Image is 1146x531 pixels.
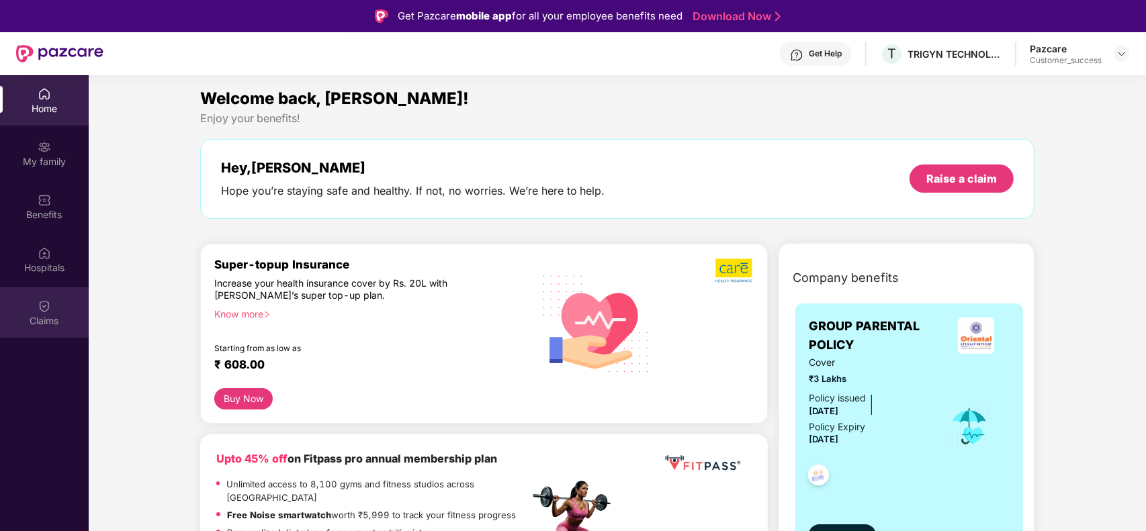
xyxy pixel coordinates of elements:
[214,358,516,374] div: ₹ 608.00
[809,434,838,444] span: [DATE]
[216,452,497,465] b: on Fitpass pro annual membership plan
[263,311,271,318] span: right
[532,258,660,388] img: svg+xml;base64,PHN2ZyB4bWxucz0iaHR0cDovL3d3dy53My5vcmcvMjAwMC9zdmciIHhtbG5zOnhsaW5rPSJodHRwOi8vd3...
[948,404,991,448] img: icon
[214,258,529,271] div: Super-topup Insurance
[216,452,288,465] b: Upto 45% off
[221,160,605,176] div: Hey, [PERSON_NAME]
[662,450,743,475] img: fppp.png
[214,388,273,409] button: Buy Now
[16,45,103,62] img: New Pazcare Logo
[214,308,521,318] div: Know more
[375,9,388,23] img: Logo
[200,89,469,108] span: Welcome back, [PERSON_NAME]!
[809,355,930,370] span: Cover
[38,246,51,260] img: svg+xml;base64,PHN2ZyBpZD0iSG9zcGl0YWxzIiB4bWxucz0iaHR0cDovL3d3dy53My5vcmcvMjAwMC9zdmciIHdpZHRoPS...
[793,269,899,287] span: Company benefits
[226,477,529,505] p: Unlimited access to 8,100 gyms and fitness studios across [GEOGRAPHIC_DATA]
[221,184,605,198] div: Hope you’re staying safe and healthy. If not, no worries. We’re here to help.
[214,343,472,352] div: Starting from as low as
[38,193,51,207] img: svg+xml;base64,PHN2ZyBpZD0iQmVuZWZpdHMiIHhtbG5zPSJodHRwOi8vd3d3LnczLm9yZy8yMDAwL3N2ZyIgd2lkdGg9Ij...
[214,277,471,302] div: Increase your health insurance cover by Rs. 20L with [PERSON_NAME]’s super top-up plan.
[926,171,997,186] div: Raise a claim
[908,48,1002,60] div: TRIGYN TECHNOLOGIES LIMITED
[775,9,781,23] img: Stroke
[398,8,682,24] div: Get Pazcare for all your employee benefits need
[790,48,803,62] img: svg+xml;base64,PHN2ZyBpZD0iSGVscC0zMngzMiIgeG1sbnM9Imh0dHA6Ly93d3cudzMub3JnLzIwMDAvc3ZnIiB3aWR0aD...
[38,299,51,313] img: svg+xml;base64,PHN2ZyBpZD0iQ2xhaW0iIHhtbG5zPSJodHRwOi8vd3d3LnczLm9yZy8yMDAwL3N2ZyIgd2lkdGg9IjIwIi...
[693,9,777,23] a: Download Now
[1116,48,1127,59] img: svg+xml;base64,PHN2ZyBpZD0iRHJvcGRvd24tMzJ4MzIiIHhtbG5zPSJodHRwOi8vd3d3LnczLm9yZy8yMDAwL3N2ZyIgd2...
[715,258,754,283] img: b5dec4f62d2307b9de63beb79f102df3.png
[227,508,516,522] p: worth ₹5,999 to track your fitness progress
[802,461,835,493] img: svg+xml;base64,PHN2ZyB4bWxucz0iaHR0cDovL3d3dy53My5vcmcvMjAwMC9zdmciIHdpZHRoPSI0OC45NDMiIGhlaWdodD...
[1030,55,1102,66] div: Customer_success
[38,87,51,101] img: svg+xml;base64,PHN2ZyBpZD0iSG9tZSIgeG1sbnM9Imh0dHA6Ly93d3cudzMub3JnLzIwMDAvc3ZnIiB3aWR0aD0iMjAiIG...
[809,48,842,59] div: Get Help
[1030,42,1102,55] div: Pazcare
[38,140,51,154] img: svg+xml;base64,PHN2ZyB3aWR0aD0iMjAiIGhlaWdodD0iMjAiIHZpZXdCb3g9IjAgMCAyMCAyMCIgZmlsbD0ibm9uZSIgeG...
[958,318,994,354] img: insurerLogo
[809,405,838,416] span: [DATE]
[809,391,866,405] div: Policy issued
[200,111,1035,126] div: Enjoy your benefits!
[809,317,942,355] span: GROUP PARENTAL POLICY
[809,420,865,434] div: Policy Expiry
[809,372,930,386] span: ₹3 Lakhs
[456,9,512,22] strong: mobile app
[227,510,331,520] strong: Free Noise smartwatch
[887,46,896,62] span: T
